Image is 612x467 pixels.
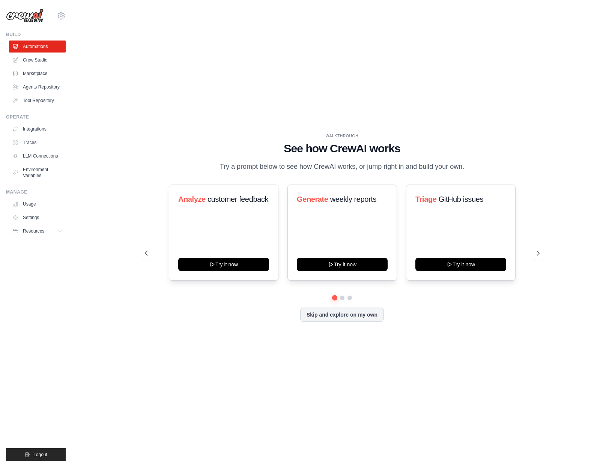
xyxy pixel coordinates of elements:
a: Integrations [9,123,66,135]
div: Operate [6,114,66,120]
span: Triage [415,195,437,203]
a: Marketplace [9,68,66,80]
button: Try it now [178,258,269,271]
span: GitHub issues [438,195,483,203]
iframe: Chat Widget [574,431,612,467]
a: Usage [9,198,66,210]
span: weekly reports [330,195,376,203]
a: Environment Variables [9,164,66,182]
span: customer feedback [207,195,268,203]
a: Settings [9,212,66,224]
a: LLM Connections [9,150,66,162]
button: Skip and explore on my own [300,308,384,322]
span: Resources [23,228,44,234]
a: Traces [9,137,66,149]
button: Try it now [297,258,388,271]
a: Agents Repository [9,81,66,93]
img: Logo [6,9,44,23]
span: Logout [33,452,47,458]
span: Analyze [178,195,206,203]
span: Generate [297,195,328,203]
a: Crew Studio [9,54,66,66]
div: WALKTHROUGH [145,133,540,139]
button: Logout [6,448,66,461]
button: Resources [9,225,66,237]
div: Manage [6,189,66,195]
p: Try a prompt below to see how CrewAI works, or jump right in and build your own. [216,161,468,172]
a: Automations [9,41,66,53]
h1: See how CrewAI works [145,142,540,155]
div: Build [6,32,66,38]
button: Try it now [415,258,506,271]
a: Tool Repository [9,95,66,107]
